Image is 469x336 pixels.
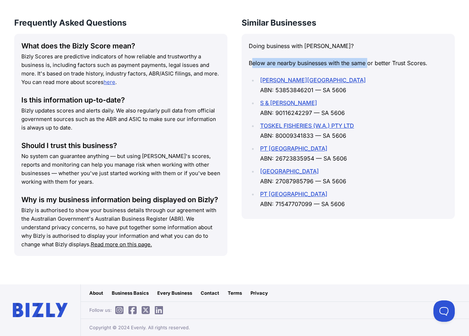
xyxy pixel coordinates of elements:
iframe: Toggle Customer Support [433,300,455,322]
div: Why is my business information being displayed on Bizly? [21,195,220,205]
h3: Similar Businesses [242,18,455,28]
p: Bizly is authorised to show your business details through our agreement with the Australian Gover... [21,206,220,249]
div: What does the Bizly Score mean? [21,41,220,51]
a: S & [PERSON_NAME] [260,99,317,106]
a: Privacy [246,284,272,301]
span: Follow us: [89,306,163,314]
div: Terms [228,289,242,296]
div: Privacy [251,289,268,296]
a: here [104,79,115,85]
li: ABN: 80009341833 — SA 5606 [258,121,448,141]
a: Business Basics [107,284,153,301]
p: Bizly updates scores and alerts daily. We also regularly pull data from official government sourc... [21,106,220,132]
a: TOSKEL FISHERIES (W.A.) PTY LTD [260,122,354,129]
li: ABN: 71547707099 — SA 5606 [258,189,448,209]
a: PT [GEOGRAPHIC_DATA] [260,145,327,152]
a: About [85,284,107,301]
li: ABN: 27087985796 — SA 5606 [258,166,448,186]
a: [GEOGRAPHIC_DATA] [260,168,319,175]
div: Is this information up-to-date? [21,95,220,105]
div: Should I trust this business? [21,141,220,151]
p: No system can guarantee anything — but using [PERSON_NAME]'s scores, reports and monitoring can h... [21,152,220,186]
a: Contact [196,284,223,301]
a: Every Business [153,284,196,301]
a: [PERSON_NAME][GEOGRAPHIC_DATA] [260,77,366,84]
div: About [89,289,103,296]
a: Terms [223,284,246,301]
li: ABN: 53853846201 — SA 5606 [258,75,448,95]
a: Read more on this page. [91,241,152,248]
div: Every Business [157,289,192,296]
li: ABN: 90116242297 — SA 5606 [258,98,448,118]
h3: Frequently Asked Questions [14,18,227,28]
div: Contact [201,289,219,296]
span: Copyright © 2024 Evenly. All rights reserved. [89,324,190,331]
p: Below are nearby businesses with the same or better Trust Scores. [249,58,448,68]
div: Business Basics [112,289,149,296]
a: PT [GEOGRAPHIC_DATA] [260,190,327,198]
li: ABN: 26723835954 — SA 5606 [258,143,448,163]
p: Bizly Scores are predictive indicators of how reliable and trustworthy a business is, including f... [21,52,220,86]
p: Doing business with [PERSON_NAME]? [249,41,448,51]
